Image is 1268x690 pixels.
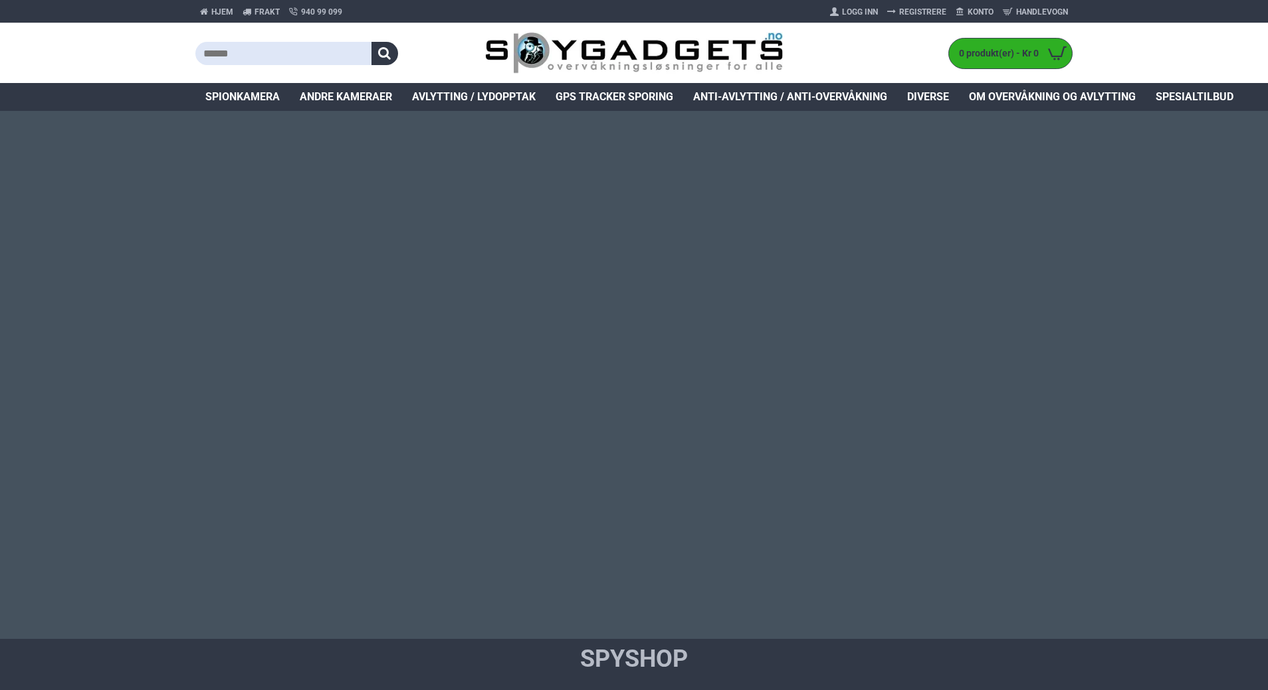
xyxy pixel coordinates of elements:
[211,6,233,18] span: Hjem
[959,83,1146,111] a: Om overvåkning og avlytting
[693,89,887,105] span: Anti-avlytting / Anti-overvåkning
[402,83,546,111] a: Avlytting / Lydopptak
[1156,89,1233,105] span: Spesialtilbud
[949,46,1042,60] span: 0 produkt(er) - Kr 0
[1016,6,1068,18] span: Handlevogn
[883,1,951,23] a: Registrere
[907,89,949,105] span: Diverse
[897,83,959,111] a: Diverse
[255,6,280,18] span: Frakt
[969,89,1136,105] span: Om overvåkning og avlytting
[290,83,402,111] a: Andre kameraer
[300,642,968,675] h1: SpyShop
[300,89,392,105] span: Andre kameraer
[968,6,994,18] span: Konto
[205,89,280,105] span: Spionkamera
[825,1,883,23] a: Logg Inn
[301,6,342,18] span: 940 99 099
[842,6,878,18] span: Logg Inn
[899,6,946,18] span: Registrere
[683,83,897,111] a: Anti-avlytting / Anti-overvåkning
[556,89,673,105] span: GPS Tracker Sporing
[546,83,683,111] a: GPS Tracker Sporing
[485,32,784,75] img: SpyGadgets.no
[949,39,1072,68] a: 0 produkt(er) - Kr 0
[1146,83,1243,111] a: Spesialtilbud
[998,1,1073,23] a: Handlevogn
[195,83,290,111] a: Spionkamera
[412,89,536,105] span: Avlytting / Lydopptak
[951,1,998,23] a: Konto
